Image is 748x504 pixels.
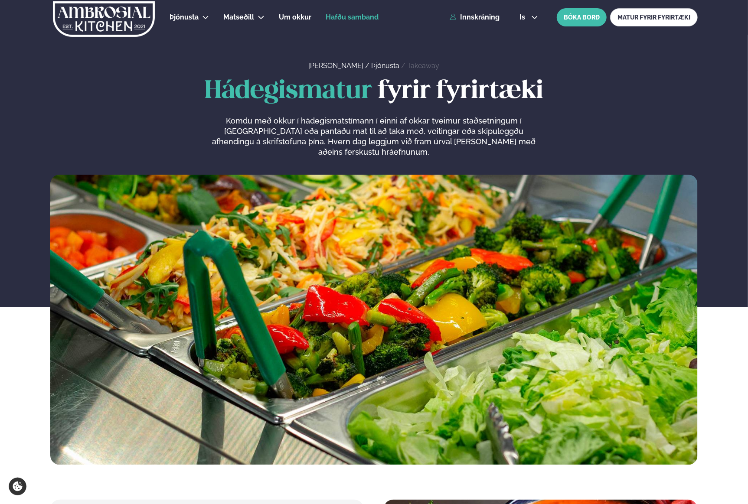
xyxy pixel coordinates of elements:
a: MATUR FYRIR FYRIRTÆKI [610,8,698,26]
span: Um okkur [279,13,311,21]
span: Þjónusta [170,13,199,21]
span: Hafðu samband [326,13,379,21]
button: is [513,14,545,21]
a: Takeaway [407,62,439,70]
img: logo [52,1,156,37]
a: Þjónusta [371,62,399,70]
a: Innskráning [450,13,500,21]
span: is [519,14,528,21]
a: Um okkur [279,12,311,23]
a: Cookie settings [9,478,26,495]
a: Hafðu samband [326,12,379,23]
span: Hádegismatur [205,79,372,103]
img: image alt [50,175,698,465]
span: / [365,62,371,70]
a: Matseðill [223,12,254,23]
p: Komdu með okkur í hádegismatstímann í einni af okkar tveimur staðsetningum í [GEOGRAPHIC_DATA] eð... [210,116,538,157]
a: Þjónusta [170,12,199,23]
a: [PERSON_NAME] [308,62,363,70]
span: / [401,62,407,70]
span: Matseðill [223,13,254,21]
h1: fyrir fyrirtæki [50,78,698,105]
button: BÓKA BORÐ [557,8,607,26]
